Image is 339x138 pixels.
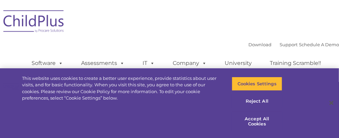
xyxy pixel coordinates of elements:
[22,75,222,102] div: This website uses cookies to create a better user experience, provide statistics about user visit...
[280,42,298,47] a: Support
[232,112,283,131] button: Accept All Cookies
[218,56,259,70] a: University
[25,56,70,70] a: Software
[136,56,162,70] a: IT
[232,77,283,91] button: Cookies Settings
[74,56,131,70] a: Assessments
[299,42,339,47] a: Schedule A Demo
[263,56,328,70] a: Training Scramble!!
[248,42,271,47] a: Download
[248,42,339,47] font: |
[232,94,283,108] button: Reject All
[166,56,213,70] a: Company
[324,96,339,110] button: Close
